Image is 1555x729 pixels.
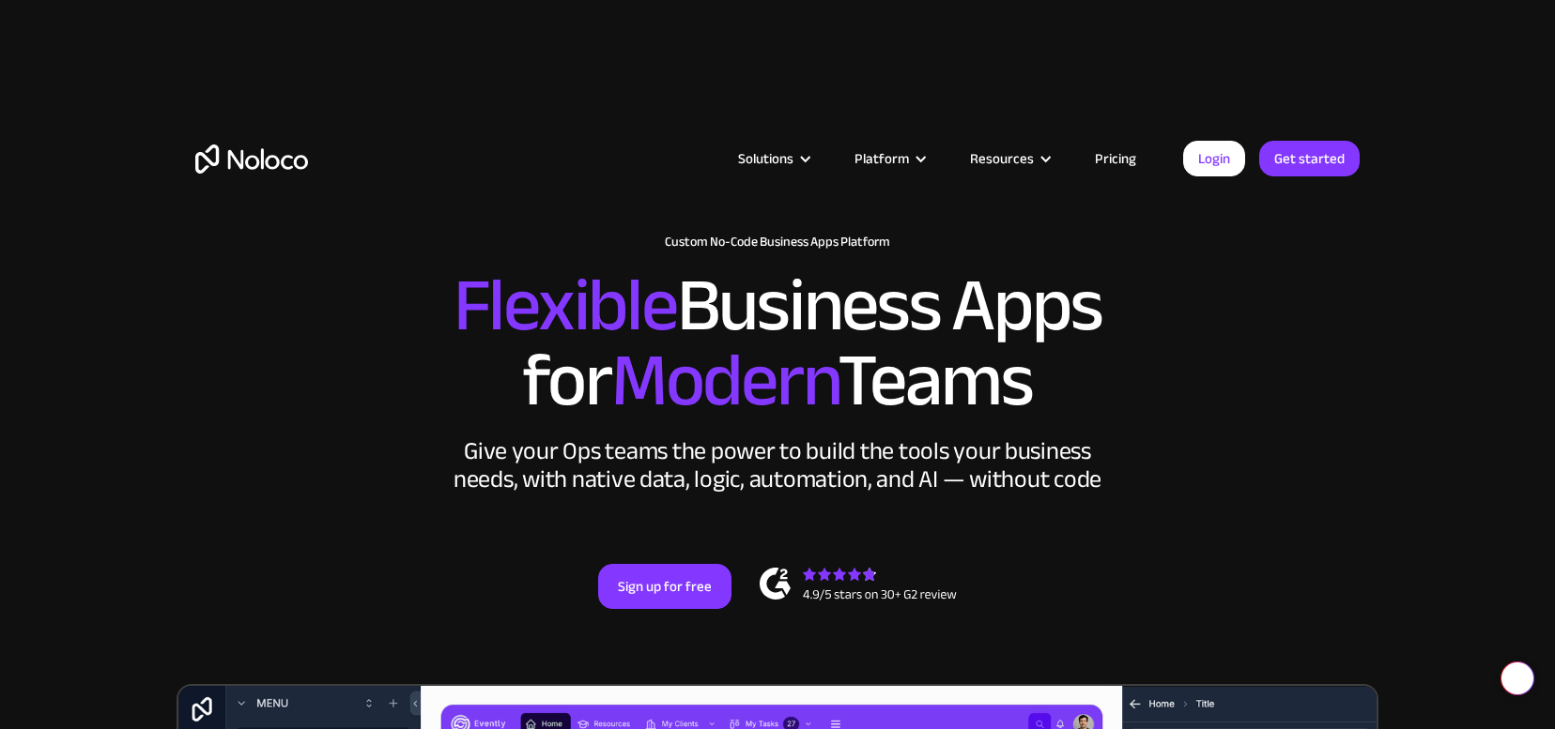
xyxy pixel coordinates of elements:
[454,235,677,375] span: Flexible
[947,146,1071,171] div: Resources
[449,437,1106,494] div: Give your Ops teams the power to build the tools your business needs, with native data, logic, au...
[611,311,838,450] span: Modern
[831,146,947,171] div: Platform
[854,146,909,171] div: Platform
[1183,141,1245,176] a: Login
[738,146,793,171] div: Solutions
[1259,141,1360,176] a: Get started
[1071,146,1160,171] a: Pricing
[195,144,308,174] a: home
[598,564,731,609] a: Sign up for free
[970,146,1034,171] div: Resources
[195,268,1360,418] h2: Business Apps for Teams
[715,146,831,171] div: Solutions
